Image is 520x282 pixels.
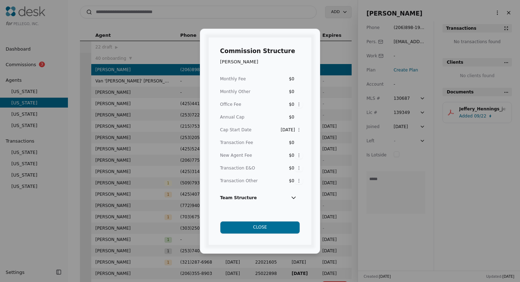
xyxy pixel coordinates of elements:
div: Monthly Fee [220,75,278,82]
div: $0 [282,114,294,121]
div: Annual Cap [220,114,278,121]
div: Team Structure [220,191,300,207]
div: $0 [282,152,294,159]
div: Cap Start Date [220,126,278,133]
div: $0 [282,139,294,146]
div: Transaction Other [220,177,278,184]
div: $0 [282,75,294,82]
h1: Commission Structure [220,46,295,56]
div: [DATE] [281,126,295,133]
div: Transaction E&O [220,165,278,172]
div: [PERSON_NAME] [220,58,258,65]
div: $0 [282,101,294,108]
div: Office Fee [220,101,278,108]
div: $0 [282,165,294,172]
div: Transaction Fee [220,139,278,146]
div: $0 [282,88,294,95]
div: Monthly Other [220,88,278,95]
div: $0 [282,177,294,184]
button: Close [220,221,300,234]
div: New Agent Fee [220,152,278,159]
